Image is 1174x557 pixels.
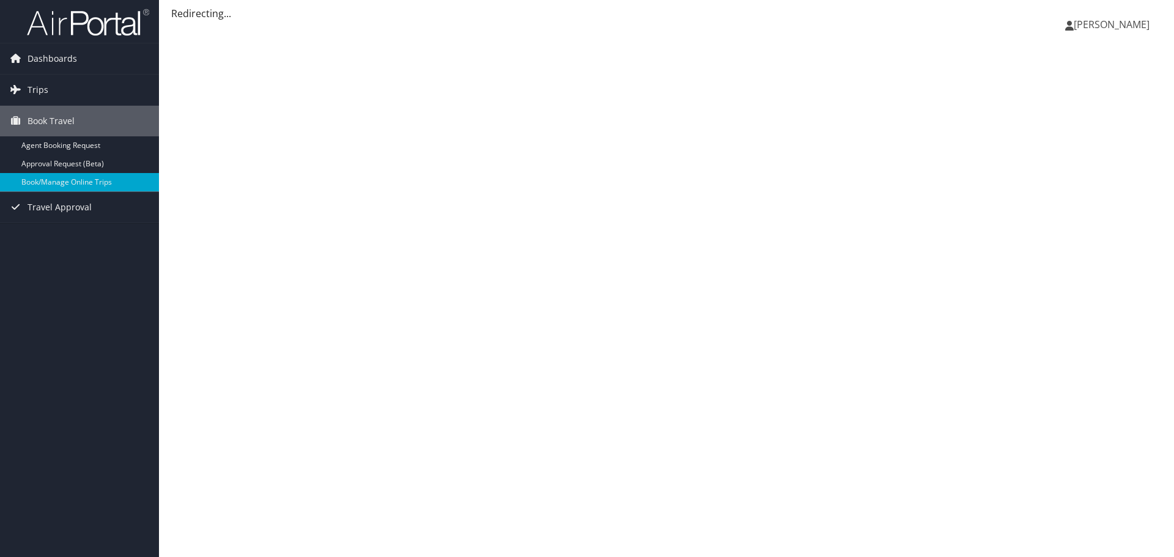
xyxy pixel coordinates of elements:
[28,106,75,136] span: Book Travel
[1065,6,1162,43] a: [PERSON_NAME]
[1074,18,1150,31] span: [PERSON_NAME]
[28,43,77,74] span: Dashboards
[28,75,48,105] span: Trips
[171,6,1162,21] div: Redirecting...
[27,8,149,37] img: airportal-logo.png
[28,192,92,223] span: Travel Approval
